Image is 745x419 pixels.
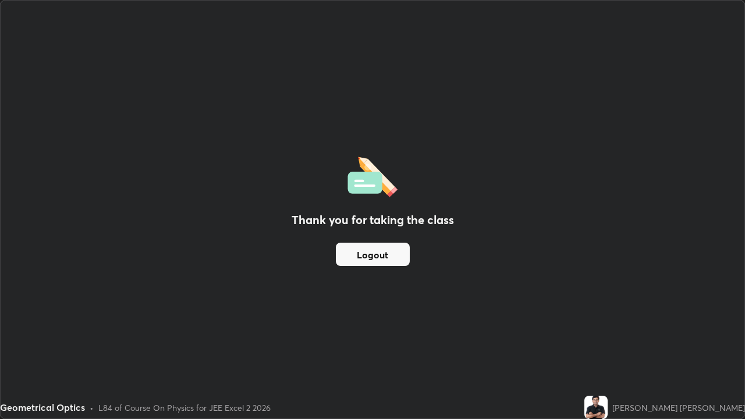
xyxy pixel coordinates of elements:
div: L84 of Course On Physics for JEE Excel 2 2026 [98,402,271,414]
div: • [90,402,94,414]
img: 69af8b3bbf82471eb9dbcfa53d5670df.jpg [584,396,608,419]
h2: Thank you for taking the class [292,211,454,229]
img: offlineFeedback.1438e8b3.svg [347,153,398,197]
div: [PERSON_NAME] [PERSON_NAME] [612,402,745,414]
button: Logout [336,243,410,266]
